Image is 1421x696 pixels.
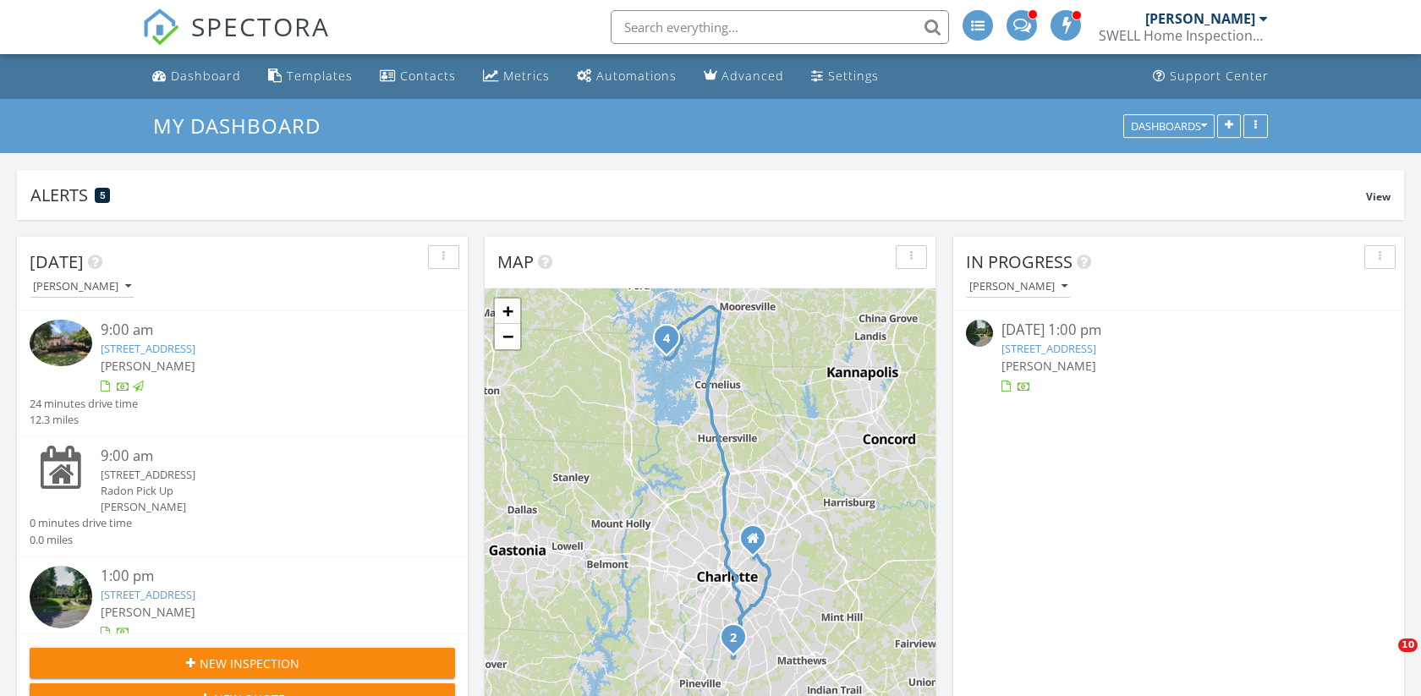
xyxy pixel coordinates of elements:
[596,68,677,84] div: Automations
[1146,61,1276,92] a: Support Center
[373,61,463,92] a: Contacts
[503,68,550,84] div: Metrics
[100,189,106,201] span: 5
[1366,189,1391,204] span: View
[30,566,455,674] a: 1:00 pm [STREET_ADDRESS] [PERSON_NAME] 1 hours and 1 minutes drive time 42.5 miles
[101,604,195,620] span: [PERSON_NAME]
[570,61,683,92] a: Automations (Advanced)
[495,299,520,324] a: Zoom in
[495,324,520,349] a: Zoom out
[101,467,420,483] div: [STREET_ADDRESS]
[101,341,195,356] a: [STREET_ADDRESS]
[30,396,138,412] div: 24 minutes drive time
[753,538,763,548] div: 1030 Stitch Bend Way, Charlotte NC 28206
[663,333,670,345] i: 4
[30,250,84,273] span: [DATE]
[730,633,737,644] i: 2
[400,68,456,84] div: Contacts
[1131,120,1207,132] div: Dashboards
[142,8,179,46] img: The Best Home Inspection Software - Spectora
[966,250,1073,273] span: In Progress
[1170,68,1269,84] div: Support Center
[828,68,879,84] div: Settings
[1145,10,1255,27] div: [PERSON_NAME]
[101,320,420,341] div: 9:00 am
[145,61,248,92] a: Dashboard
[721,68,784,84] div: Advanced
[101,566,420,587] div: 1:00 pm
[101,499,420,515] div: [PERSON_NAME]
[200,655,299,672] span: New Inspection
[667,337,677,348] div: 157 Dedham Loop, Mooresville, NC 28117
[1398,638,1418,652] span: 10
[101,358,195,374] span: [PERSON_NAME]
[101,483,420,499] div: Radon Pick Up
[30,320,455,428] a: 9:00 am [STREET_ADDRESS] [PERSON_NAME] 24 minutes drive time 12.3 miles
[476,61,557,92] a: Metrics
[30,276,134,299] button: [PERSON_NAME]
[1363,638,1404,679] iframe: Intercom live chat
[966,320,993,347] img: streetview
[1001,358,1096,374] span: [PERSON_NAME]
[101,446,420,467] div: 9:00 am
[1001,320,1356,341] div: [DATE] 1:00 pm
[697,61,791,92] a: Advanced
[966,276,1071,299] button: [PERSON_NAME]
[30,566,92,628] img: streetview
[1001,341,1096,356] a: [STREET_ADDRESS]
[33,281,131,293] div: [PERSON_NAME]
[101,587,195,602] a: [STREET_ADDRESS]
[966,320,1391,395] a: [DATE] 1:00 pm [STREET_ADDRESS] [PERSON_NAME]
[611,10,949,44] input: Search everything...
[969,281,1067,293] div: [PERSON_NAME]
[171,68,241,84] div: Dashboard
[30,515,132,531] div: 0 minutes drive time
[30,446,455,548] a: 9:00 am [STREET_ADDRESS] Radon Pick Up [PERSON_NAME] 0 minutes drive time 0.0 miles
[1099,27,1268,44] div: SWELL Home Inspections LLC
[261,61,359,92] a: Templates
[153,112,335,140] a: My Dashboard
[1123,114,1215,138] button: Dashboards
[142,23,330,58] a: SPECTORA
[497,250,534,273] span: Map
[30,184,1366,206] div: Alerts
[30,648,455,678] button: New Inspection
[30,532,132,548] div: 0.0 miles
[191,8,330,44] span: SPECTORA
[287,68,353,84] div: Templates
[30,320,92,366] img: 9324118%2Fcover_photos%2FBmhjFAIC8EVibVxgnv5V%2Fsmall.jpg
[804,61,886,92] a: Settings
[733,637,743,647] div: 6820 Aronomink Dr, Charlotte, NC 28210
[30,412,138,428] div: 12.3 miles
